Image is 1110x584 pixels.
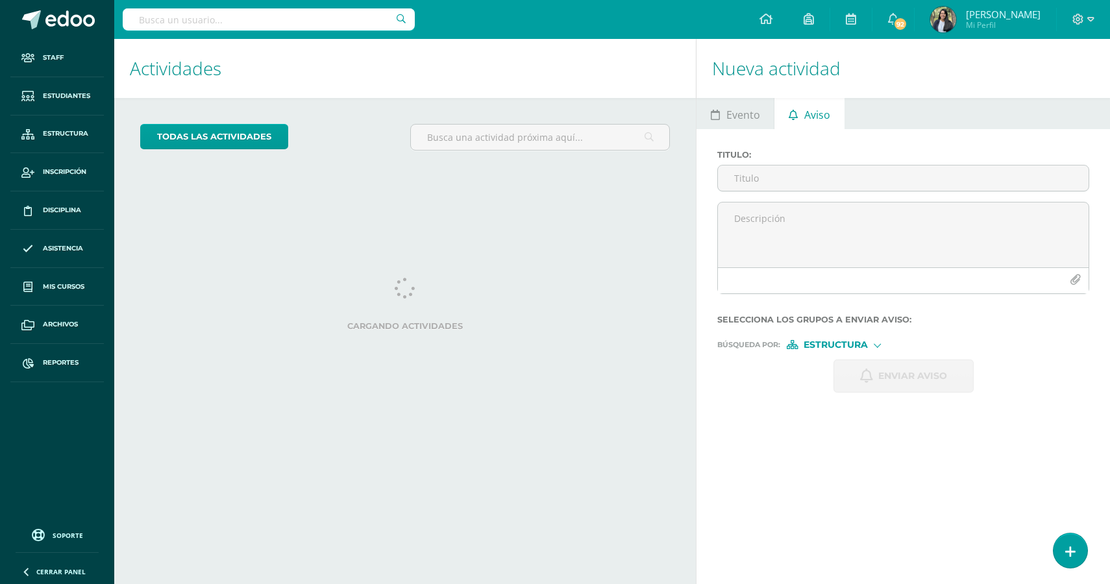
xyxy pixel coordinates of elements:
[43,205,81,215] span: Disciplina
[10,116,104,154] a: Estructura
[804,341,868,348] span: Estructura
[140,321,670,331] label: Cargando actividades
[10,230,104,268] a: Asistencia
[717,341,780,348] span: Búsqueda por :
[130,39,680,98] h1: Actividades
[43,282,84,292] span: Mis cursos
[43,91,90,101] span: Estudiantes
[16,526,99,543] a: Soporte
[123,8,415,30] input: Busca un usuario...
[966,8,1041,21] span: [PERSON_NAME]
[697,98,774,129] a: Evento
[10,153,104,191] a: Inscripción
[43,319,78,330] span: Archivos
[43,53,64,63] span: Staff
[43,128,88,139] span: Estructura
[10,306,104,344] a: Archivos
[774,98,844,129] a: Aviso
[43,358,79,368] span: Reportes
[717,315,1089,324] label: Selecciona los grupos a enviar aviso :
[718,165,1089,191] input: Titulo
[43,167,86,177] span: Inscripción
[36,567,86,576] span: Cerrar panel
[833,359,974,393] button: Enviar aviso
[140,124,288,149] a: todas las Actividades
[804,99,830,130] span: Aviso
[10,268,104,306] a: Mis cursos
[53,531,83,540] span: Soporte
[43,243,83,254] span: Asistencia
[717,150,1089,160] label: Titulo :
[878,360,947,392] span: Enviar aviso
[893,17,907,31] span: 92
[712,39,1094,98] h1: Nueva actividad
[10,39,104,77] a: Staff
[930,6,956,32] img: 247ceca204fa65a9317ba2c0f2905932.png
[411,125,669,150] input: Busca una actividad próxima aquí...
[10,77,104,116] a: Estudiantes
[966,19,1041,30] span: Mi Perfil
[726,99,760,130] span: Evento
[10,191,104,230] a: Disciplina
[787,340,884,349] div: [object Object]
[10,344,104,382] a: Reportes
